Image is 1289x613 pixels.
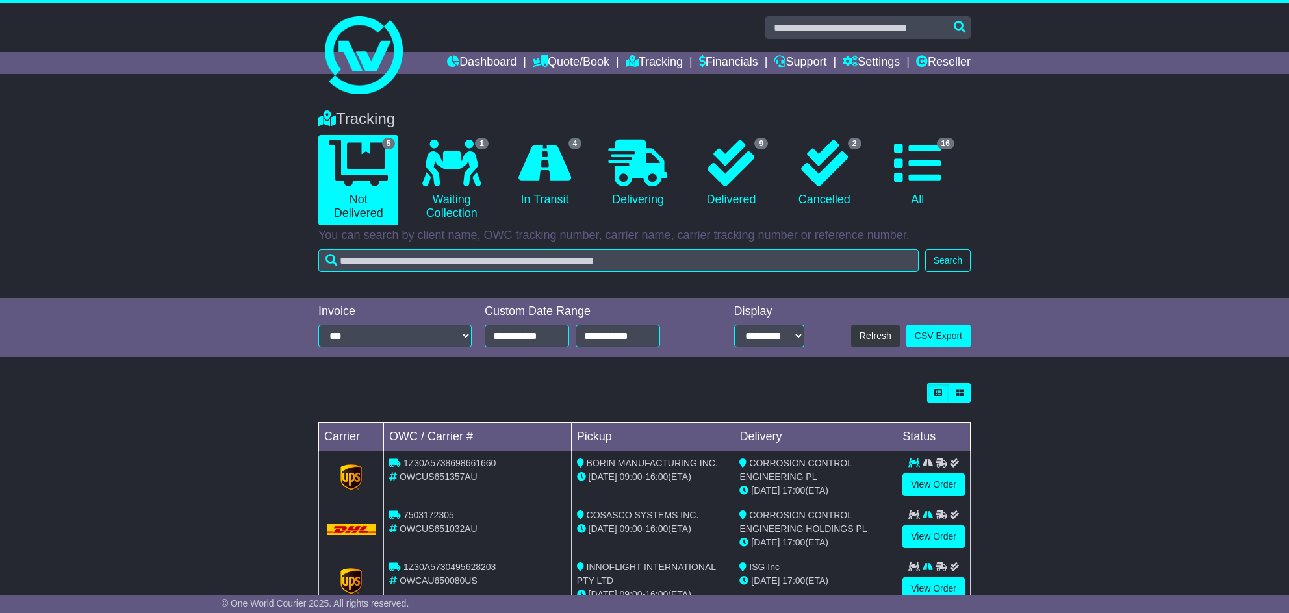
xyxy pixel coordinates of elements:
span: CORROSION CONTROL ENGINEERING HOLDINGS PL [739,510,867,534]
a: 16 All [878,135,958,212]
span: 9 [754,138,768,149]
button: Search [925,249,971,272]
div: - (ETA) [577,522,729,536]
div: Tracking [312,110,977,129]
span: [DATE] [751,575,780,586]
td: Carrier [319,423,384,451]
div: (ETA) [739,574,891,588]
a: View Order [902,577,965,600]
div: - (ETA) [577,470,729,484]
span: CORROSION CONTROL ENGINEERING PL [739,458,852,482]
a: 2 Cancelled [784,135,864,212]
span: 16:00 [645,471,668,482]
span: © One World Courier 2025. All rights reserved. [222,598,409,608]
a: View Order [902,473,965,496]
td: Delivery [734,423,897,451]
span: OWCUS651032AU [400,523,478,534]
p: You can search by client name, OWC tracking number, carrier name, carrier tracking number or refe... [318,229,971,243]
a: Quote/Book [533,52,609,74]
span: [DATE] [589,471,617,482]
a: Settings [843,52,900,74]
span: 17:00 [782,485,805,495]
span: 17:00 [782,537,805,547]
a: Financials [699,52,758,74]
span: 4 [568,138,582,149]
a: Delivering [598,135,678,212]
span: OWCAU650080US [400,575,478,586]
a: 1 Waiting Collection [411,135,491,225]
div: Display [734,305,804,319]
span: 16:00 [645,589,668,599]
a: Tracking [626,52,683,74]
span: 5 [382,138,396,149]
div: (ETA) [739,484,891,497]
td: Status [897,423,971,451]
span: 1 [475,138,489,149]
span: OWCUS651357AU [400,471,478,482]
div: (ETA) [739,536,891,549]
a: Reseller [916,52,971,74]
td: OWC / Carrier # [384,423,572,451]
span: COSASCO SYSTEMS INC. [587,510,699,520]
td: Pickup [571,423,734,451]
a: 4 In Transit [505,135,585,212]
div: - (ETA) [577,588,729,601]
span: 09:00 [620,589,643,599]
span: INNOFLIGHT INTERNATIONAL PTY LTD [577,562,716,586]
span: [DATE] [589,523,617,534]
a: Dashboard [447,52,517,74]
a: 9 Delivered [691,135,771,212]
a: CSV Export [906,325,971,347]
a: Support [774,52,826,74]
img: GetCarrierServiceLogo [340,568,363,594]
img: GetCarrierServiceLogo [340,464,363,490]
span: BORIN MANUFACTURING INC. [587,458,718,468]
span: 16:00 [645,523,668,534]
a: View Order [902,525,965,548]
span: 16 [937,138,954,149]
img: DHL.png [327,524,376,534]
span: 09:00 [620,523,643,534]
span: 7503172305 [403,510,454,520]
span: 1Z30A5730495628203 [403,562,496,572]
span: [DATE] [751,537,780,547]
span: 2 [848,138,861,149]
span: 17:00 [782,575,805,586]
div: Custom Date Range [485,305,693,319]
span: 09:00 [620,471,643,482]
button: Refresh [851,325,900,347]
span: [DATE] [751,485,780,495]
a: 5 Not Delivered [318,135,398,225]
span: [DATE] [589,589,617,599]
div: Invoice [318,305,472,319]
span: ISG Inc [749,562,780,572]
span: 1Z30A5738698661660 [403,458,496,468]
